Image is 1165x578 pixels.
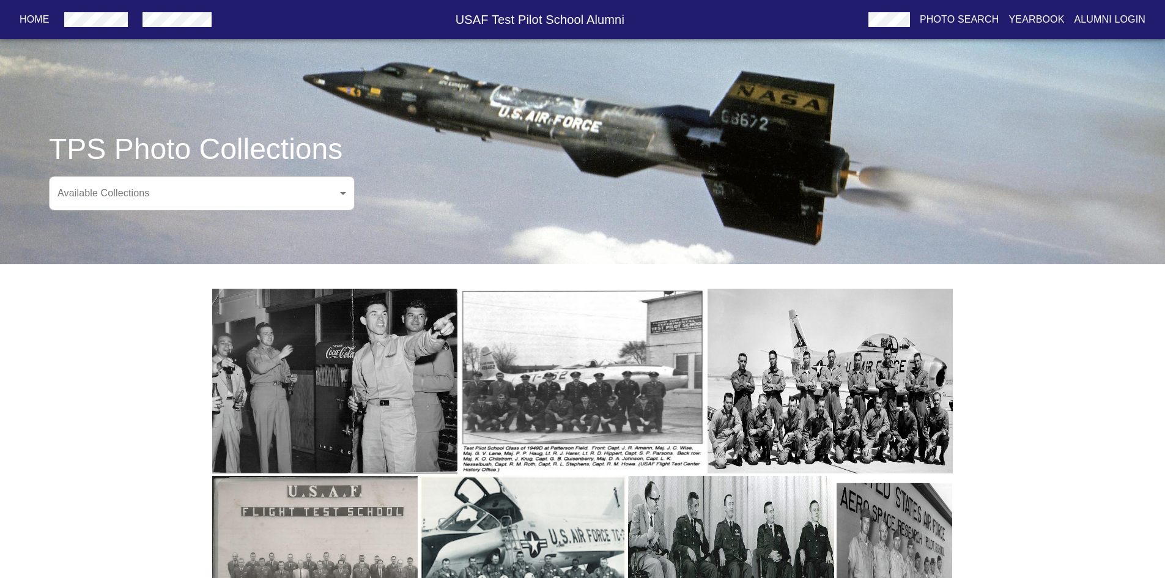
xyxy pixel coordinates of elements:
h6: USAF Test Pilot School Alumni [216,10,864,29]
p: Photo Search [920,12,999,27]
img: Class 1949C, From Left to Right: Joseph John "Tym" Tymczyszyn, 1st Lt. Thomas Blazing, 1st Lt. Ri... [212,289,457,473]
button: Alumni Login [1070,9,1151,31]
p: Yearbook [1008,12,1064,27]
p: Alumni Login [1074,12,1146,27]
div: ​ [49,176,355,210]
button: Photo Search [915,9,1004,31]
button: Home [15,9,54,31]
h3: TPS Photo Collections [49,132,342,166]
p: Home [20,12,50,27]
img: Class 1949D [460,289,705,473]
button: Yearbook [1004,9,1069,31]
img: Class 1958A - Front row, Left to Right: Henry E. Chouteau (Northrup), 1st Lt Ralph C. Rich, Capt ... [708,289,953,473]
